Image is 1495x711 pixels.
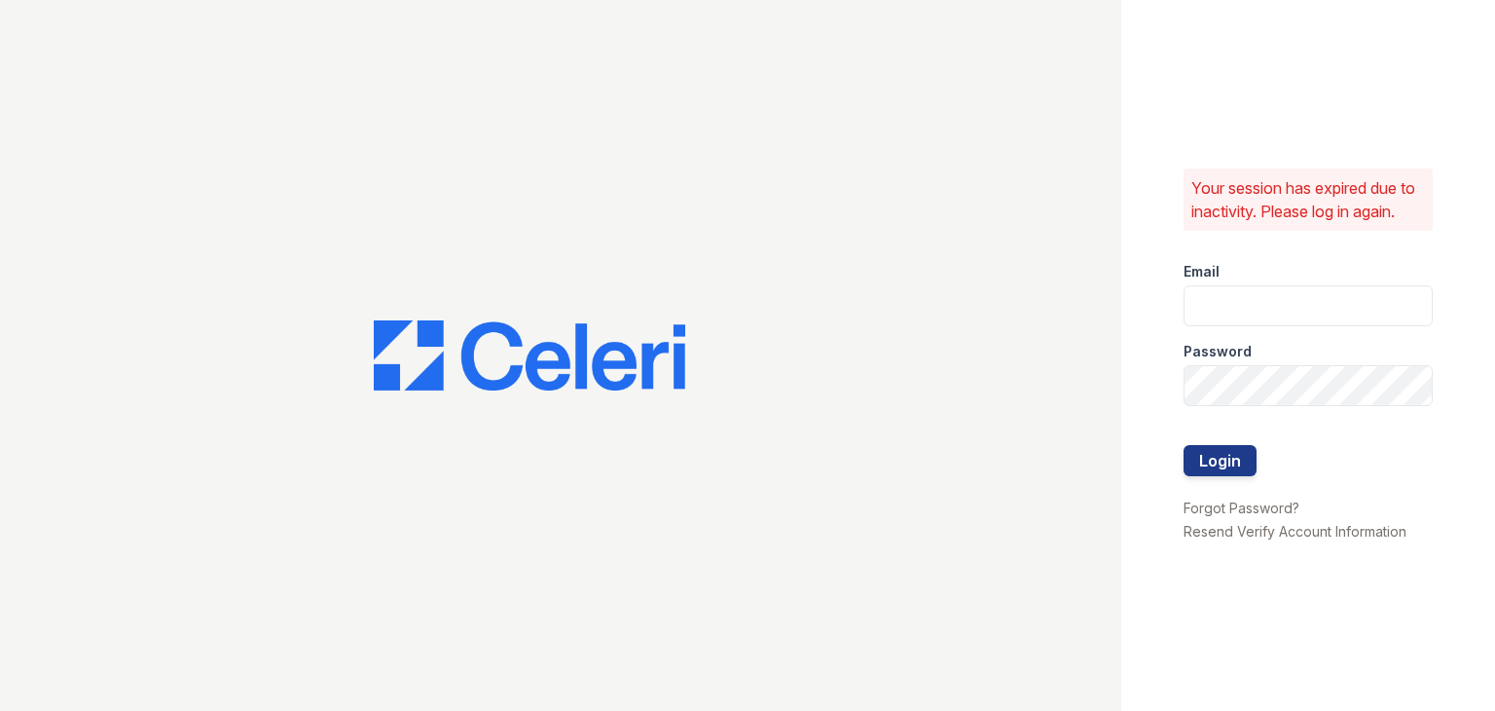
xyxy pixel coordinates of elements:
[1184,523,1406,540] a: Resend Verify Account Information
[1191,176,1425,223] p: Your session has expired due to inactivity. Please log in again.
[1184,262,1220,281] label: Email
[1184,342,1252,361] label: Password
[1184,445,1257,476] button: Login
[1184,500,1299,516] a: Forgot Password?
[374,320,685,391] img: CE_Logo_Blue-a8612792a0a2168367f1c8372b55b34899dd931a85d93a1a3d3e32e68fde9ad4.png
